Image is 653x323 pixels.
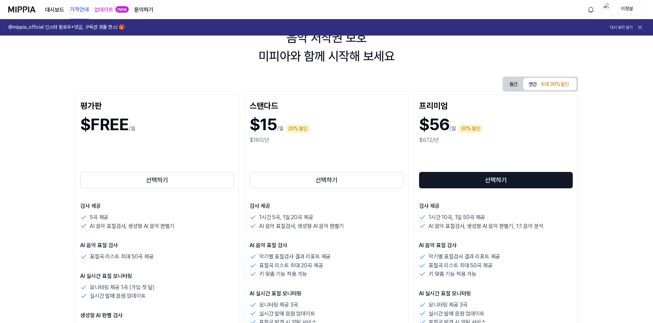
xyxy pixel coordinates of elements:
[614,5,640,13] div: 이정분
[429,252,500,261] p: 악기별 표절검사 결과 리포트 제공
[419,136,573,144] div: $672/년
[459,125,482,133] div: 30% 할인
[250,202,403,210] p: 검사 제공
[80,272,234,280] p: AI 실시간 표절 모니터링
[80,113,129,136] h1: $FREE
[115,6,129,13] div: new
[250,172,403,188] button: 선택하기
[419,241,573,250] p: AI 음악 표절 검사
[429,300,467,309] p: 모니터링 제공 3곡
[250,136,403,144] div: $180/년
[80,99,234,110] div: 평가판
[419,113,449,136] h1: $56
[80,241,234,250] p: AI 음악 표절 검사
[603,3,612,16] img: profile
[259,222,344,231] p: AI 음악 표절검사, 생성형 AI 음악 판별기
[429,261,492,270] p: 표절곡 리스트 최대 50곡 제공
[134,6,153,14] a: 문의하기
[250,99,403,110] div: 스탠다드
[90,252,153,261] p: 표절곡 리스트 최대 50곡 제공
[250,290,403,298] p: AI 실시간 표절 모니터링
[419,172,573,188] button: 선택하기
[587,5,595,14] img: 알림
[429,270,476,279] p: 키 맞춤 기능 적용 가능
[419,99,573,110] div: 프리미엄
[419,290,573,298] p: AI 실시간 표절 모니터링
[90,283,155,292] p: 모니터링 제공 1곡 (가입 첫 달)
[80,311,234,320] p: 생성형 AI 판별 검사
[259,213,313,222] p: 1시간 5곡, 1일 20곡 제공
[250,241,403,250] p: AI 음악 표절 검사
[429,309,485,318] p: 실시간 발매 음원 업데이트
[429,213,485,222] p: 1시간 10곡, 1일 50곡 제공
[250,171,403,190] a: 선택하기
[259,300,298,309] p: 모니터링 제공 3곡
[259,252,331,261] p: 악기별 표절검사 결과 리포트 제공
[250,113,277,136] h1: $15
[277,124,283,133] p: /월
[286,125,309,133] div: 20% 할인
[504,79,523,90] button: 월간
[259,261,323,270] p: 표절곡 리스트 최대 20곡 제공
[449,124,456,133] p: /월
[45,6,64,14] a: 대시보드
[523,78,576,90] button: 연간
[90,292,146,300] p: 실시간 발매 음원 업데이트
[80,171,234,190] a: 선택하기
[80,172,234,188] button: 선택하기
[539,80,571,89] div: 최대 30% 할인
[90,213,108,222] p: 5곡 제공
[601,4,645,15] button: profile이정분
[419,171,573,190] a: 선택하기
[259,309,315,318] p: 실시간 발매 음원 업데이트
[94,6,113,14] a: 업데이트
[610,25,633,30] button: 다시 보지 않기
[8,24,125,31] h1: @mippia_official 인스타 팔로우+댓글, 구독권 경품 찬스! 🎁
[129,124,135,133] p: /월
[90,222,175,231] p: AI 음악 표절검사, 생성형 AI 음악 판별기
[419,202,573,210] p: 검사 제공
[429,222,543,231] p: AI 음악 표절검사, 생성형 AI 음악 판별기, 1:1 음악 분석
[80,202,234,210] p: 검사 제공
[259,270,307,279] p: 키 맞춤 기능 적용 가능
[70,0,89,19] a: 가격안내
